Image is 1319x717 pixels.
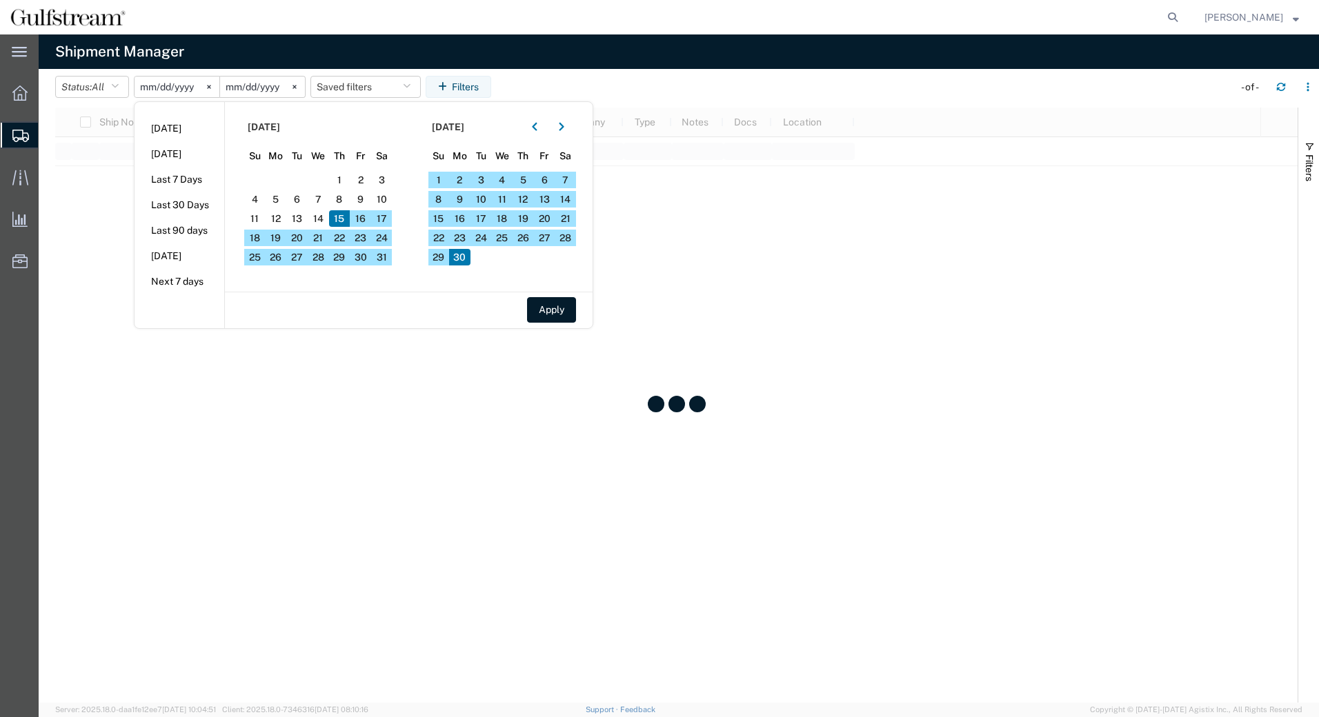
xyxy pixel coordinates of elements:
[315,705,368,714] span: [DATE] 08:10:16
[371,210,393,227] span: 17
[449,230,470,246] span: 23
[135,218,224,243] li: Last 90 days
[266,230,287,246] span: 19
[491,149,513,163] span: We
[266,210,287,227] span: 12
[329,191,350,208] span: 8
[329,249,350,265] span: 29
[449,249,470,265] span: 30
[428,230,450,246] span: 22
[555,149,576,163] span: Sa
[329,149,350,163] span: Th
[350,172,371,188] span: 2
[586,705,620,714] a: Support
[555,172,576,188] span: 7
[513,210,534,227] span: 19
[513,172,534,188] span: 5
[244,230,266,246] span: 18
[1204,9,1300,26] button: [PERSON_NAME]
[55,34,184,69] h4: Shipment Manager
[449,191,470,208] span: 9
[244,249,266,265] span: 25
[220,77,305,97] input: Not set
[491,191,513,208] span: 11
[620,705,655,714] a: Feedback
[1304,154,1315,181] span: Filters
[162,705,216,714] span: [DATE] 10:04:51
[135,141,224,167] li: [DATE]
[135,192,224,218] li: Last 30 Days
[371,249,393,265] span: 31
[10,7,126,28] img: logo
[470,149,492,163] span: Tu
[513,149,534,163] span: Th
[428,172,450,188] span: 1
[135,243,224,269] li: [DATE]
[428,191,450,208] span: 8
[1090,704,1302,716] span: Copyright © [DATE]-[DATE] Agistix Inc., All Rights Reserved
[555,210,576,227] span: 21
[426,76,491,98] button: Filters
[371,149,393,163] span: Sa
[55,705,216,714] span: Server: 2025.18.0-daa1fe12ee7
[1204,10,1283,25] span: Josh Roberts
[534,210,555,227] span: 20
[491,210,513,227] span: 18
[513,191,534,208] span: 12
[470,172,492,188] span: 3
[350,249,371,265] span: 30
[329,210,350,227] span: 15
[222,705,368,714] span: Client: 2025.18.0-7346316
[371,230,393,246] span: 24
[428,249,450,265] span: 29
[534,149,555,163] span: Fr
[432,120,464,134] span: [DATE]
[350,230,371,246] span: 23
[555,230,576,246] span: 28
[135,77,219,97] input: Not set
[135,269,224,294] li: Next 7 days
[350,210,371,227] span: 16
[135,116,224,141] li: [DATE]
[470,191,492,208] span: 10
[286,149,308,163] span: Tu
[534,230,555,246] span: 27
[555,191,576,208] span: 14
[350,191,371,208] span: 9
[534,172,555,188] span: 6
[244,210,266,227] span: 11
[266,191,287,208] span: 5
[244,149,266,163] span: Su
[1241,80,1265,94] div: - of -
[371,172,393,188] span: 3
[286,230,308,246] span: 20
[470,230,492,246] span: 24
[491,230,513,246] span: 25
[308,191,329,208] span: 7
[449,149,470,163] span: Mo
[286,210,308,227] span: 13
[286,191,308,208] span: 6
[350,149,371,163] span: Fr
[308,210,329,227] span: 14
[449,210,470,227] span: 16
[534,191,555,208] span: 13
[266,249,287,265] span: 26
[55,76,129,98] button: Status:All
[513,230,534,246] span: 26
[428,210,450,227] span: 15
[308,249,329,265] span: 28
[428,149,450,163] span: Su
[286,249,308,265] span: 27
[135,167,224,192] li: Last 7 Days
[470,210,492,227] span: 17
[329,230,350,246] span: 22
[248,120,280,134] span: [DATE]
[449,172,470,188] span: 2
[308,149,329,163] span: We
[308,230,329,246] span: 21
[491,172,513,188] span: 4
[371,191,393,208] span: 10
[244,191,266,208] span: 4
[92,81,104,92] span: All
